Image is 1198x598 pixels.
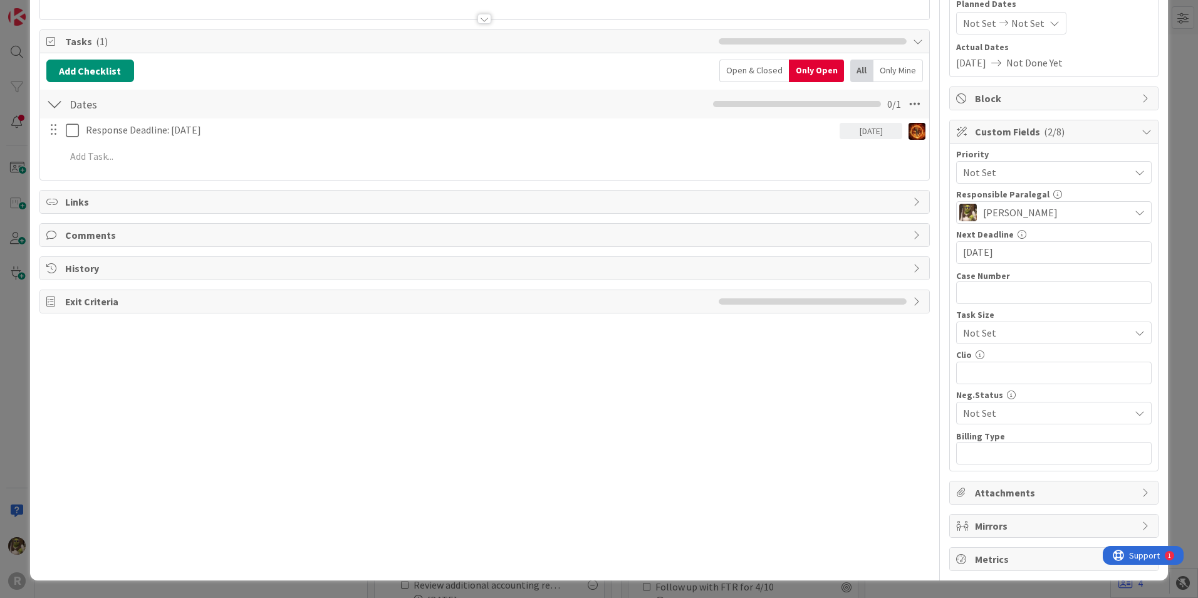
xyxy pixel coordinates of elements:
[65,5,68,15] div: 1
[840,123,902,139] div: [DATE]
[1011,16,1044,31] span: Not Set
[956,310,1152,319] div: Task Size
[963,164,1123,181] span: Not Set
[65,34,712,49] span: Tasks
[1006,55,1063,70] span: Not Done Yet
[956,391,1152,399] div: Neg.Status
[956,190,1152,199] div: Responsible Paralegal
[65,194,907,209] span: Links
[963,242,1145,263] input: MM/DD/YYYY
[963,404,1123,422] span: Not Set
[789,60,844,82] div: Only Open
[956,431,1005,442] label: Billing Type
[65,294,712,309] span: Exit Criteria
[873,60,923,82] div: Only Mine
[65,93,347,115] input: Add Checklist...
[65,261,907,276] span: History
[956,270,1010,281] label: Case Number
[1044,125,1065,138] span: ( 2/8 )
[963,324,1123,342] span: Not Set
[956,350,1152,359] div: Clio
[983,205,1058,220] span: [PERSON_NAME]
[719,60,789,82] div: Open & Closed
[975,518,1135,533] span: Mirrors
[975,552,1135,567] span: Metrics
[86,123,835,137] p: Response Deadline: [DATE]
[887,97,901,112] span: 0 / 1
[850,60,873,82] div: All
[956,150,1152,159] div: Priority
[956,41,1152,54] span: Actual Dates
[956,55,986,70] span: [DATE]
[975,91,1135,106] span: Block
[96,35,108,48] span: ( 1 )
[909,123,925,140] img: TR
[959,204,977,221] img: DG
[975,124,1135,139] span: Custom Fields
[956,230,1152,239] div: Next Deadline
[46,60,134,82] button: Add Checklist
[26,2,57,17] span: Support
[963,16,996,31] span: Not Set
[65,228,907,243] span: Comments
[975,485,1135,500] span: Attachments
